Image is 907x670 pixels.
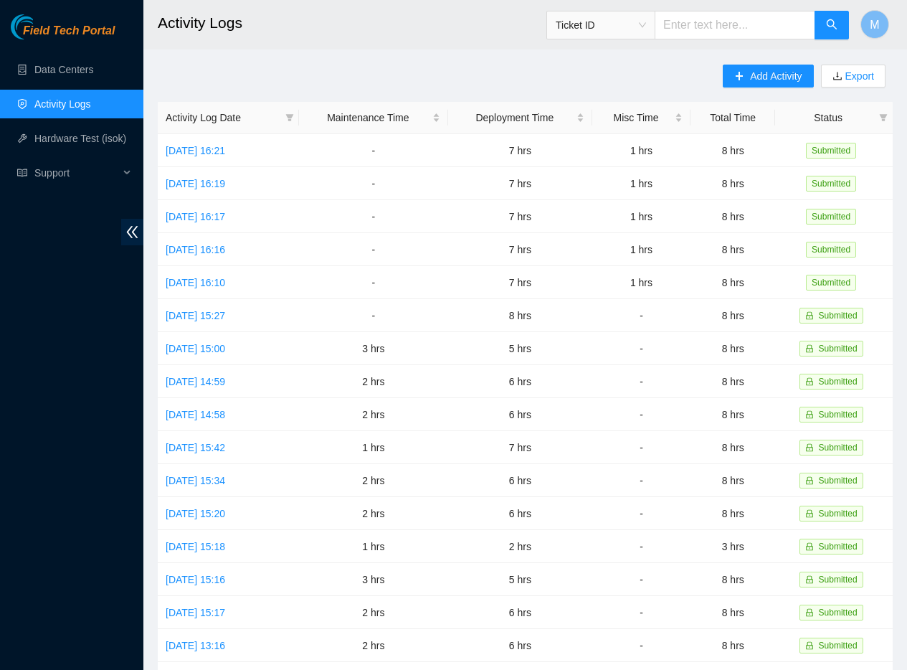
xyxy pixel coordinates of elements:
[805,476,814,485] span: lock
[690,266,775,299] td: 8 hrs
[299,167,448,200] td: -
[723,65,813,88] button: plusAdd Activity
[448,134,592,167] td: 7 hrs
[448,332,592,365] td: 5 hrs
[819,509,858,519] span: Submitted
[690,530,775,563] td: 3 hrs
[805,377,814,386] span: lock
[34,133,126,144] a: Hardware Test (isok)
[166,277,225,288] a: [DATE] 16:10
[299,431,448,464] td: 1 hrs
[690,134,775,167] td: 8 hrs
[783,110,873,126] span: Status
[592,233,691,266] td: 1 hrs
[299,332,448,365] td: 3 hrs
[690,233,775,266] td: 8 hrs
[879,113,888,122] span: filter
[805,443,814,452] span: lock
[285,113,294,122] span: filter
[592,398,691,431] td: -
[819,575,858,585] span: Submitted
[592,266,691,299] td: 1 hrs
[690,596,775,629] td: 8 hrs
[11,26,115,44] a: Akamai TechnologiesField Tech Portal
[166,541,225,552] a: [DATE] 15:18
[592,431,691,464] td: -
[821,65,885,88] button: downloadExport
[592,629,691,662] td: -
[806,242,856,258] span: Submitted
[805,575,814,584] span: lock
[166,244,225,255] a: [DATE] 16:16
[166,178,225,189] a: [DATE] 16:19
[655,11,815,39] input: Enter text here...
[690,102,775,134] th: Total Time
[299,563,448,596] td: 3 hrs
[819,641,858,651] span: Submitted
[166,508,225,519] a: [DATE] 15:20
[690,497,775,530] td: 8 hrs
[842,70,874,82] a: Export
[299,398,448,431] td: 2 hrs
[166,640,225,651] a: [DATE] 13:16
[819,344,858,354] span: Submitted
[299,629,448,662] td: 2 hrs
[690,398,775,431] td: 8 hrs
[832,71,842,82] span: download
[556,14,646,36] span: Ticket ID
[448,464,592,497] td: 6 hrs
[592,596,691,629] td: -
[166,574,225,585] a: [DATE] 15:16
[815,11,849,39] button: search
[592,464,691,497] td: -
[299,200,448,233] td: -
[592,530,691,563] td: -
[448,299,592,332] td: 8 hrs
[690,299,775,332] td: 8 hrs
[166,310,225,321] a: [DATE] 15:27
[299,530,448,563] td: 1 hrs
[690,629,775,662] td: 8 hrs
[448,233,592,266] td: 7 hrs
[299,596,448,629] td: 2 hrs
[592,200,691,233] td: 1 hrs
[592,134,691,167] td: 1 hrs
[166,110,280,126] span: Activity Log Date
[592,167,691,200] td: 1 hrs
[690,563,775,596] td: 8 hrs
[299,233,448,266] td: -
[819,542,858,552] span: Submitted
[690,200,775,233] td: 8 hrs
[166,376,225,387] a: [DATE] 14:59
[448,167,592,200] td: 7 hrs
[819,311,858,321] span: Submitted
[34,98,91,110] a: Activity Logs
[690,167,775,200] td: 8 hrs
[806,176,856,192] span: Submitted
[592,497,691,530] td: -
[690,365,775,398] td: 8 hrs
[690,464,775,497] td: 8 hrs
[592,365,691,398] td: -
[805,311,814,320] span: lock
[299,497,448,530] td: 2 hrs
[819,476,858,486] span: Submitted
[121,219,143,245] span: double-left
[806,143,856,159] span: Submitted
[819,377,858,387] span: Submitted
[448,398,592,431] td: 6 hrs
[448,629,592,662] td: 6 hrs
[448,200,592,233] td: 7 hrs
[819,608,858,618] span: Submitted
[870,16,879,34] span: M
[23,24,115,38] span: Field Tech Portal
[282,107,297,128] span: filter
[448,563,592,596] td: 5 hrs
[819,410,858,420] span: Submitted
[750,68,802,84] span: Add Activity
[166,607,225,618] a: [DATE] 15:17
[860,10,889,39] button: M
[805,641,814,650] span: lock
[805,542,814,551] span: lock
[448,497,592,530] td: 6 hrs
